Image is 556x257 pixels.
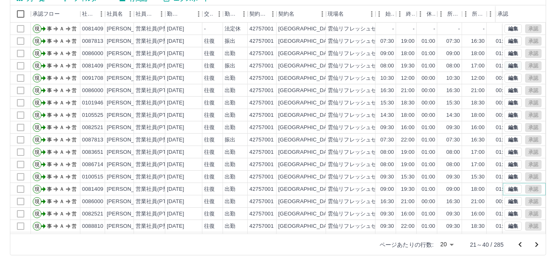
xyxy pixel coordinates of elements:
[204,111,215,119] div: 往復
[458,25,460,33] div: -
[107,148,152,156] div: [PERSON_NAME]
[446,111,460,119] div: 14:30
[528,236,545,253] button: 次のページへ
[422,37,435,45] div: 01:00
[225,124,235,132] div: 出勤
[59,51,64,56] text: Ａ
[167,161,184,169] div: [DATE]
[328,87,409,95] div: 雲仙リフレッシュセンターオバマ
[249,136,274,144] div: 42757001
[427,5,436,23] div: 休憩
[204,74,215,82] div: 往復
[35,75,40,81] text: 現
[249,5,267,23] div: 契約コード
[167,87,184,95] div: [DATE]
[35,51,40,56] text: 現
[136,99,179,107] div: 営業社員(PT契約)
[278,124,335,132] div: [GEOGRAPHIC_DATA]
[35,38,40,44] text: 現
[278,173,335,181] div: [GEOGRAPHIC_DATA]
[328,5,344,23] div: 現場名
[471,148,485,156] div: 17:00
[472,5,485,23] div: 所定終業
[59,63,64,69] text: Ａ
[417,5,437,23] div: 休憩
[380,87,394,95] div: 16:30
[35,149,40,155] text: 現
[107,62,152,70] div: [PERSON_NAME]
[446,74,460,82] div: 10:30
[496,161,509,169] div: 01:00
[401,136,415,144] div: 22:00
[107,5,123,23] div: 社員名
[446,161,460,169] div: 08:00
[35,100,40,106] text: 現
[35,63,40,69] text: 現
[136,62,176,70] div: 営業社員(P契約)
[59,137,64,143] text: Ａ
[249,25,274,33] div: 42757001
[471,124,485,132] div: 16:00
[504,135,522,144] button: 編集
[496,62,509,70] div: 01:00
[249,173,274,181] div: 42757001
[181,8,192,20] button: ソート
[165,5,202,23] div: 勤務日
[328,99,409,107] div: 雲仙リフレッシュセンターオバマ
[504,148,522,157] button: 編集
[47,112,52,118] text: 事
[82,148,103,156] div: 0083651
[82,50,103,58] div: 0086000
[136,161,179,169] div: 営業社員(PT契約)
[35,26,40,32] text: 現
[31,5,80,23] div: 承認フロー
[496,124,509,132] div: 01:00
[422,99,435,107] div: 00:00
[401,148,415,156] div: 19:00
[496,87,509,95] div: 00:00
[213,8,225,20] button: メニュー
[446,37,460,45] div: 07:30
[204,124,215,132] div: 往復
[35,162,40,167] text: 現
[225,25,241,33] div: 法定休
[107,99,152,107] div: [PERSON_NAME]
[136,173,179,181] div: 営業社員(PT契約)
[47,162,52,167] text: 事
[107,136,152,144] div: [PERSON_NAME]
[471,99,485,107] div: 18:30
[380,148,394,156] div: 08:00
[35,137,40,143] text: 現
[225,161,235,169] div: 出勤
[72,100,77,106] text: 営
[422,111,435,119] div: 00:00
[204,37,215,45] div: 往復
[167,74,184,82] div: [DATE]
[107,25,152,33] div: [PERSON_NAME]
[422,62,435,70] div: 01:00
[422,161,435,169] div: 01:00
[249,74,274,82] div: 42757001
[328,74,409,82] div: 雲仙リフレッシュセンターオバマ
[82,62,103,70] div: 0081409
[278,136,335,144] div: [GEOGRAPHIC_DATA]
[107,111,152,119] div: [PERSON_NAME]
[225,74,235,82] div: 出勤
[471,161,485,169] div: 17:00
[446,148,460,156] div: 08:00
[59,26,64,32] text: Ａ
[504,74,522,83] button: 編集
[192,8,205,20] button: メニュー
[380,173,394,181] div: 09:30
[380,62,394,70] div: 08:00
[401,173,415,181] div: 15:30
[504,98,522,107] button: 編集
[47,26,52,32] text: 事
[82,37,103,45] div: 0087813
[249,62,274,70] div: 42757001
[35,88,40,93] text: 現
[471,111,485,119] div: 18:00
[82,99,103,107] div: 0101946
[136,124,179,132] div: 営業社員(PT契約)
[249,161,274,169] div: 42757001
